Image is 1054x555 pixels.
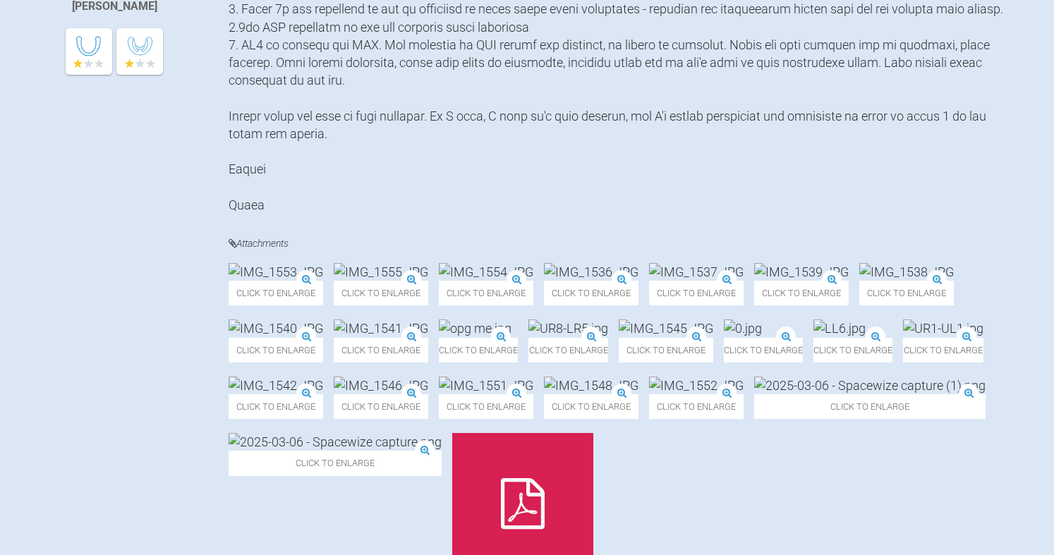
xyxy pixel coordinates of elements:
[229,338,323,362] span: Click to enlarge
[813,338,892,362] span: Click to enlarge
[903,319,983,337] img: UR1-UL1.jpg
[439,263,533,281] img: IMG_1554.JPG
[528,319,608,337] img: UR8-LR5.jpg
[229,263,323,281] img: IMG_1553.JPG
[903,338,983,362] span: Click to enlarge
[544,394,638,419] span: Click to enlarge
[229,377,323,394] img: IMG_1542.JPG
[724,319,762,337] img: 0.jpg
[649,281,744,305] span: Click to enlarge
[754,281,849,305] span: Click to enlarge
[334,263,428,281] img: IMG_1555.JPG
[649,377,744,394] img: IMG_1552.JPG
[859,281,954,305] span: Click to enlarge
[813,319,866,337] img: LL6.jpg
[528,338,608,362] span: Click to enlarge
[439,319,511,337] img: opg me.jpg
[439,394,533,419] span: Click to enlarge
[334,338,428,362] span: Click to enlarge
[619,338,713,362] span: Click to enlarge
[754,377,986,394] img: 2025-03-06 - Spacewize capture (1).png
[229,451,442,475] span: Click to enlarge
[439,338,518,362] span: Click to enlarge
[754,263,849,281] img: IMG_1539.JPG
[334,319,428,337] img: IMG_1541.JPG
[859,263,954,281] img: IMG_1538.JPG
[229,281,323,305] span: Click to enlarge
[544,281,638,305] span: Click to enlarge
[334,377,428,394] img: IMG_1546.JPG
[439,377,533,394] img: IMG_1551.JPG
[229,394,323,419] span: Click to enlarge
[754,394,986,419] span: Click to enlarge
[544,263,638,281] img: IMG_1536.JPG
[229,433,442,451] img: 2025-03-06 - Spacewize capture.png
[334,394,428,419] span: Click to enlarge
[229,235,1012,252] h4: Attachments
[229,319,323,337] img: IMG_1540.JPG
[649,263,744,281] img: IMG_1537.JPG
[649,394,744,419] span: Click to enlarge
[724,338,803,362] span: Click to enlarge
[544,377,638,394] img: IMG_1548.JPG
[619,319,713,337] img: IMG_1545.JPG
[439,281,533,305] span: Click to enlarge
[334,281,428,305] span: Click to enlarge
